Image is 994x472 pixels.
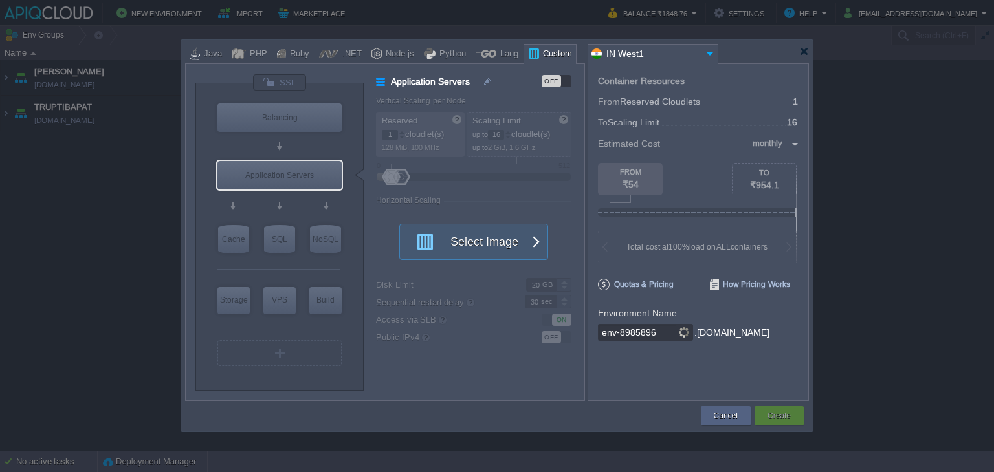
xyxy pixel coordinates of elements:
div: VPS [263,287,296,313]
button: Select Image [408,224,525,259]
div: .NET [338,45,362,64]
div: Container Resources [598,76,685,86]
div: Java [200,45,222,64]
button: Create [768,409,791,422]
div: Python [436,45,466,64]
div: Node.js [382,45,414,64]
div: OFF [542,75,561,87]
span: How Pricing Works [710,279,790,290]
div: PHP [246,45,267,64]
div: Load Balancer [217,103,342,132]
button: Cancel [714,409,738,422]
div: Custom [539,45,572,64]
div: Build Node [309,287,342,314]
div: NoSQL [310,225,341,253]
div: Storage [217,287,250,313]
div: Application Servers [217,161,342,189]
div: .[DOMAIN_NAME] [694,324,769,341]
div: Build [309,287,342,313]
div: Cache [218,225,249,253]
div: Lang [496,45,518,64]
div: Storage Containers [217,287,250,314]
div: SQL [264,225,295,253]
span: Quotas & Pricing [598,279,674,290]
div: NoSQL Databases [310,225,341,253]
div: Balancing [217,103,342,132]
div: Ruby [286,45,309,64]
div: SQL Databases [264,225,295,253]
label: Environment Name [598,308,677,318]
div: Create New Layer [217,340,342,366]
div: Elastic VPS [263,287,296,314]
